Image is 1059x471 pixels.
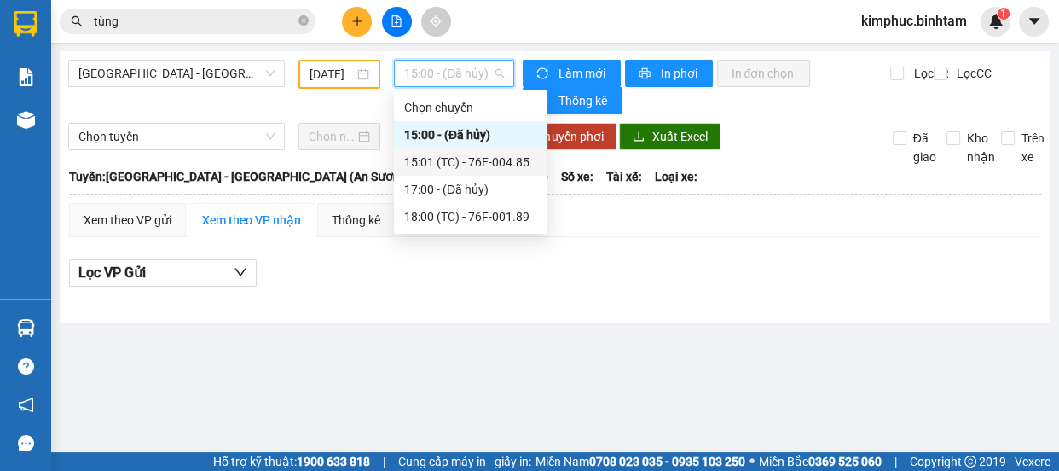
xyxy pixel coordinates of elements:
span: search [71,15,83,27]
span: file-add [391,15,402,27]
span: Làm mới [558,64,607,83]
span: close-circle [298,14,309,30]
input: 13/10/2025 [310,65,354,84]
button: In đơn chọn [717,60,810,87]
span: notification [18,397,34,413]
span: printer [639,67,653,81]
span: ⚪️ [749,458,755,465]
button: Lọc VP Gửi [69,259,257,287]
button: bar-chartThống kê [523,87,622,114]
span: caret-down [1027,14,1042,29]
span: kimphuc.binhtam [848,10,981,32]
span: Gửi: [7,98,32,114]
div: 17:00 - (Đã hủy) [404,180,537,199]
span: 0988 594 111 [61,60,223,92]
span: VP Công Ty - [32,98,109,114]
button: Chuyển phơi [523,123,616,150]
button: aim [421,7,451,37]
button: printerIn phơi [625,60,713,87]
span: down [234,265,247,279]
span: Kho nhận [960,129,1002,166]
span: Thống kê [558,91,609,110]
span: | [383,452,385,471]
span: BX Miền Đông cũ - [7,119,157,152]
span: Loại xe: [655,167,697,186]
span: VP Công Ty ĐT: [61,60,223,92]
strong: 1900 633 818 [297,455,370,468]
span: copyright [964,456,976,468]
img: logo [7,13,58,90]
button: downloadXuất Excel [619,123,720,150]
span: Miền Bắc [759,452,882,471]
span: Lọc CR [906,64,951,83]
sup: 1 [998,8,1010,20]
button: caret-down [1019,7,1049,37]
span: Nhận: [7,119,157,152]
span: Chọn tuyến [78,124,275,149]
img: icon-new-feature [988,14,1004,29]
img: logo-vxr [14,11,37,37]
span: Đã giao [906,129,943,166]
span: plus [351,15,363,27]
span: Số xe: [561,167,593,186]
span: close-circle [298,15,309,26]
span: In phơi [660,64,699,83]
div: 15:00 - (Đã hủy) [404,125,537,144]
span: sync [536,67,551,81]
img: warehouse-icon [17,111,35,129]
span: Lọc CC [950,64,994,83]
span: 1 [1000,8,1006,20]
strong: 0369 525 060 [808,455,882,468]
button: plus [342,7,372,37]
span: | [894,452,897,471]
span: Tài xế: [606,167,642,186]
span: Miền Nam [535,452,745,471]
div: 15:01 (TC) - 76E-004.85 [404,153,537,172]
span: question-circle [18,358,34,375]
img: solution-icon [17,68,35,86]
span: Hỗ trợ kỹ thuật: [213,452,370,471]
input: Chọn ngày [309,127,355,146]
b: Tuyến: [GEOGRAPHIC_DATA] - [GEOGRAPHIC_DATA] (An Sương) [69,170,411,183]
div: Chọn chuyến [394,94,547,121]
div: Thống kê [332,211,380,230]
strong: CÔNG TY CP BÌNH TÂM [61,9,231,57]
button: file-add [382,7,412,37]
span: message [18,435,34,451]
span: Sài Gòn - Quảng Ngãi (An Sương) [78,61,275,86]
img: warehouse-icon [17,319,35,337]
span: Trên xe [1015,129,1051,166]
strong: 0708 023 035 - 0935 103 250 [589,455,745,468]
input: Tìm tên, số ĐT hoặc mã đơn [94,12,295,31]
span: aim [430,15,442,27]
span: Lọc VP Gửi [78,262,146,283]
span: 15:00 - (Đã hủy) [404,61,504,86]
span: Cung cấp máy in - giấy in: [398,452,531,471]
div: Xem theo VP gửi [84,211,171,230]
div: Chọn chuyến [404,98,537,117]
button: syncLàm mới [523,60,621,87]
span: 0352452605 [112,98,188,114]
div: 18:00 (TC) - 76F-001.89 [404,207,537,226]
div: Xem theo VP nhận [202,211,301,230]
